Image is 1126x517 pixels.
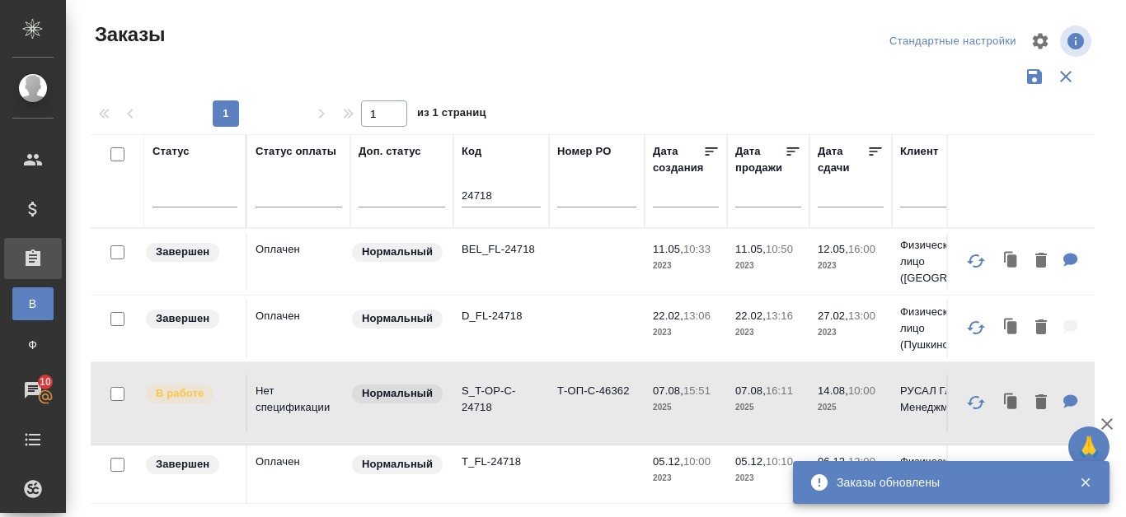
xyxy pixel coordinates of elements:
div: Статус по умолчанию для стандартных заказов [350,241,445,263]
a: 10 [4,370,62,411]
div: Дата продажи [735,143,785,176]
div: Доп. статус [359,143,421,160]
p: 10:00 [683,455,711,468]
p: 07.08, [653,384,683,397]
button: Сохранить фильтры [1019,61,1050,92]
button: 🙏 [1068,426,1110,468]
td: Оплачен [247,300,350,357]
p: 05.12, [653,455,683,468]
a: Ф [12,328,54,361]
td: Т-ОП-С-46362 [549,375,645,432]
p: Нормальный [362,310,433,327]
td: Оплачен [247,445,350,503]
div: Номер PO [557,143,611,160]
p: T_FL-24718 [462,454,541,470]
td: Оплачен [247,233,350,291]
p: 2023 [735,258,801,274]
p: РУСАЛ Глобал Менеджмент [900,383,979,416]
div: Клиент [900,143,938,160]
p: Завершен [156,456,209,473]
span: Ф [21,337,45,353]
span: Посмотреть информацию [1060,26,1095,57]
p: 11.05, [653,243,683,255]
span: 10 [30,374,61,390]
p: 2025 [653,399,719,416]
p: 10:33 [683,243,711,255]
span: 🙏 [1075,430,1103,464]
p: 22.02, [653,310,683,322]
p: 12.05, [818,243,848,255]
p: 10:10 [766,455,793,468]
p: 16:00 [848,243,875,255]
div: Выставляет КМ при направлении счета или после выполнения всех работ/сдачи заказа клиенту. Окончат... [144,308,237,330]
button: Удалить [1027,245,1055,278]
p: 27.02, [818,310,848,322]
p: 12:00 [848,455,875,468]
span: Заказы [91,21,165,48]
p: 2023 [735,324,801,341]
p: 14.08, [818,384,848,397]
span: Настроить таблицу [1020,21,1060,61]
button: Обновить [956,454,996,493]
p: 2025 [735,399,801,416]
p: Физическое лицо (Пушкинская) [900,304,979,353]
span: из 1 страниц [417,103,486,127]
div: Код [462,143,481,160]
button: Клонировать [996,311,1027,345]
p: Физическое лицо (Таганка) [900,454,979,487]
div: Статус [152,143,190,160]
p: Нормальный [362,456,433,473]
div: Дата создания [653,143,703,176]
p: 2025 [818,399,884,416]
button: Удалить [1027,386,1055,420]
p: 2023 [653,324,719,341]
p: Физическое лицо ([GEOGRAPHIC_DATA]) [900,237,979,286]
p: 2023 [818,324,884,341]
button: Клонировать [996,457,1027,491]
div: Статус по умолчанию для стандартных заказов [350,308,445,330]
td: Нет спецификации [247,375,350,432]
p: Нормальный [362,385,433,402]
p: В работе [156,385,204,402]
div: Выставляет КМ при направлении счета или после выполнения всех работ/сдачи заказа клиенту. Окончат... [144,241,237,263]
p: 13:06 [683,310,711,322]
p: 2023 [818,258,884,274]
p: BEL_FL-24718 [462,241,541,258]
button: Закрыть [1068,475,1102,490]
p: S_T-OP-C-24718 [462,383,541,416]
a: В [12,287,54,320]
button: Обновить [956,241,996,281]
button: Обновить [956,383,996,422]
button: Клонировать [996,386,1027,420]
p: 13:16 [766,310,793,322]
p: 10:00 [848,384,875,397]
div: Выставляет КМ при направлении счета или после выполнения всех работ/сдачи заказа клиенту. Окончат... [144,454,237,476]
p: Завершен [156,310,209,327]
p: D_FL-24718 [462,308,541,324]
p: Нормальный [362,244,433,260]
p: 16:11 [766,384,793,397]
p: 13:00 [848,310,875,322]
p: 05.12, [735,455,766,468]
p: 15:51 [683,384,711,397]
button: Обновить [956,308,996,347]
p: 06.12, [818,455,848,468]
p: 22.02, [735,310,766,322]
p: 07.08, [735,384,766,397]
div: Статус по умолчанию для стандартных заказов [350,383,445,405]
div: split button [885,29,1020,54]
p: 10:50 [766,243,793,255]
span: В [21,296,45,312]
button: Клонировать [996,245,1027,278]
div: Статус оплаты [256,143,336,160]
p: Завершен [156,244,209,260]
div: Заказы обновлены [837,474,1054,491]
button: Удалить [1027,457,1055,491]
p: 2023 [653,258,719,274]
button: Сбросить фильтры [1050,61,1081,92]
button: Удалить [1027,311,1055,345]
p: 11.05, [735,243,766,255]
div: Дата сдачи [818,143,867,176]
p: 2023 [653,470,719,487]
p: 2023 [735,470,801,487]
